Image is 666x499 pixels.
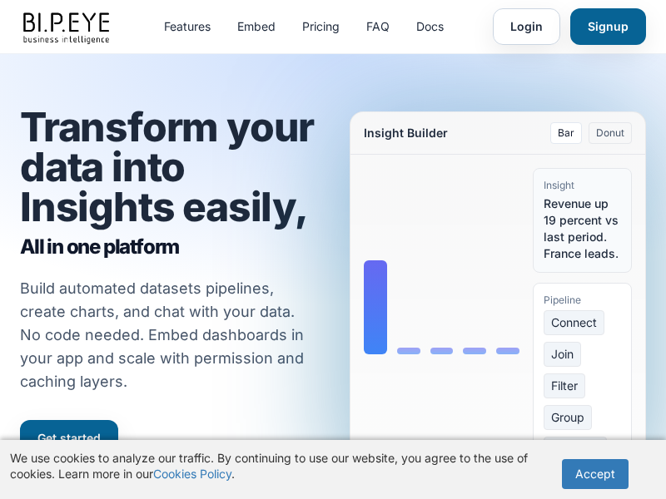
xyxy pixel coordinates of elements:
[164,18,211,35] a: Features
[20,107,316,260] h1: Transform your data into Insights easily,
[10,450,548,482] p: We use cookies to analyze our traffic. By continuing to use our website, you agree to the use of ...
[544,310,604,335] span: Connect
[544,405,592,430] span: Group
[544,342,581,367] span: Join
[544,373,585,398] span: Filter
[562,459,629,489] button: Accept
[20,8,115,46] img: bipeye-logo
[544,437,607,462] span: Visualize
[550,122,582,144] button: Bar
[20,277,316,393] p: Build automated datasets pipelines, create charts, and chat with your data. No code needed. Embed...
[544,179,621,192] div: Insight
[153,467,231,481] a: Cookies Policy
[493,8,560,45] a: Login
[366,18,390,35] a: FAQ
[364,168,519,354] div: Bar chart
[544,294,621,307] div: Pipeline
[570,8,646,45] a: Signup
[20,234,316,260] span: All in one platform
[302,18,340,35] a: Pricing
[237,18,276,35] a: Embed
[364,125,448,141] div: Insight Builder
[589,122,632,144] button: Donut
[544,195,621,262] div: Revenue up 19 percent vs last period. France leads.
[416,18,444,35] a: Docs
[20,420,118,457] a: Get started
